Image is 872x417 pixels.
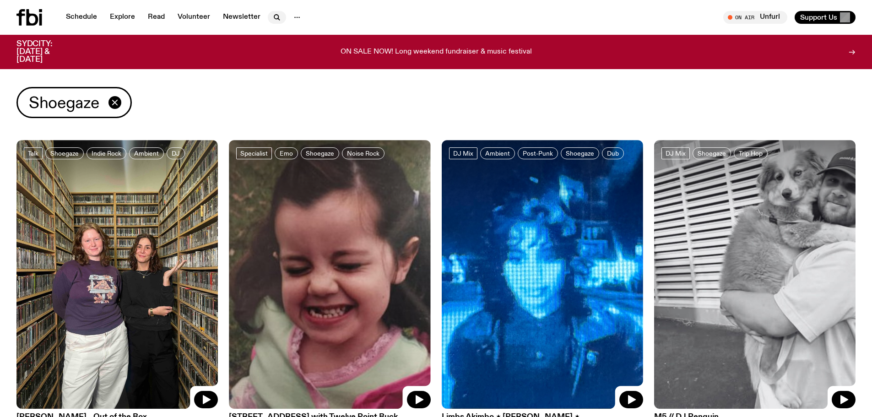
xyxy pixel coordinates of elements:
a: Explore [104,11,141,24]
span: DJ Mix [666,150,686,157]
a: DJ Mix [449,147,477,159]
span: Trip Hop [739,150,763,157]
a: Ambient [129,147,164,159]
a: Specialist [236,147,272,159]
a: Volunteer [172,11,216,24]
a: Read [142,11,170,24]
a: DJ [167,147,185,159]
img: Album Loud Music for Quiet People by Twelve Point Buck [229,140,430,409]
a: Noise Rock [342,147,385,159]
a: Indie Rock [87,147,126,159]
a: Newsletter [217,11,266,24]
a: DJ Mix [661,147,690,159]
a: Shoegaze [693,147,731,159]
a: Shoegaze [561,147,599,159]
span: Dub [607,150,619,157]
a: Ambient [480,147,515,159]
button: Support Us [795,11,856,24]
span: Shoegaze [306,150,334,157]
span: Post-Punk [523,150,553,157]
button: On AirUnfurl [723,11,787,24]
span: Support Us [800,13,837,22]
span: Shoegaze [566,150,594,157]
a: Shoegaze [301,147,339,159]
a: Talk [24,147,43,159]
span: Shoegaze [29,94,99,112]
h3: SYDCITY: [DATE] & [DATE] [16,40,75,64]
span: Specialist [240,150,268,157]
a: Shoegaze [45,147,84,159]
a: Post-Punk [518,147,558,159]
p: ON SALE NOW! Long weekend fundraiser & music festival [341,48,532,56]
span: Emo [280,150,293,157]
a: Emo [275,147,298,159]
span: DJ [172,150,180,157]
a: Schedule [60,11,103,24]
span: Noise Rock [347,150,379,157]
span: Talk [28,150,38,157]
a: Dub [602,147,624,159]
a: Trip Hop [734,147,768,159]
span: DJ Mix [453,150,473,157]
span: Shoegaze [50,150,79,157]
span: Ambient [485,150,510,157]
span: Ambient [134,150,159,157]
span: Shoegaze [698,150,726,157]
span: Indie Rock [92,150,121,157]
img: Kate wearing a purple cat jumper and Sophie in all black stand in the music library and smile to ... [16,140,218,409]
